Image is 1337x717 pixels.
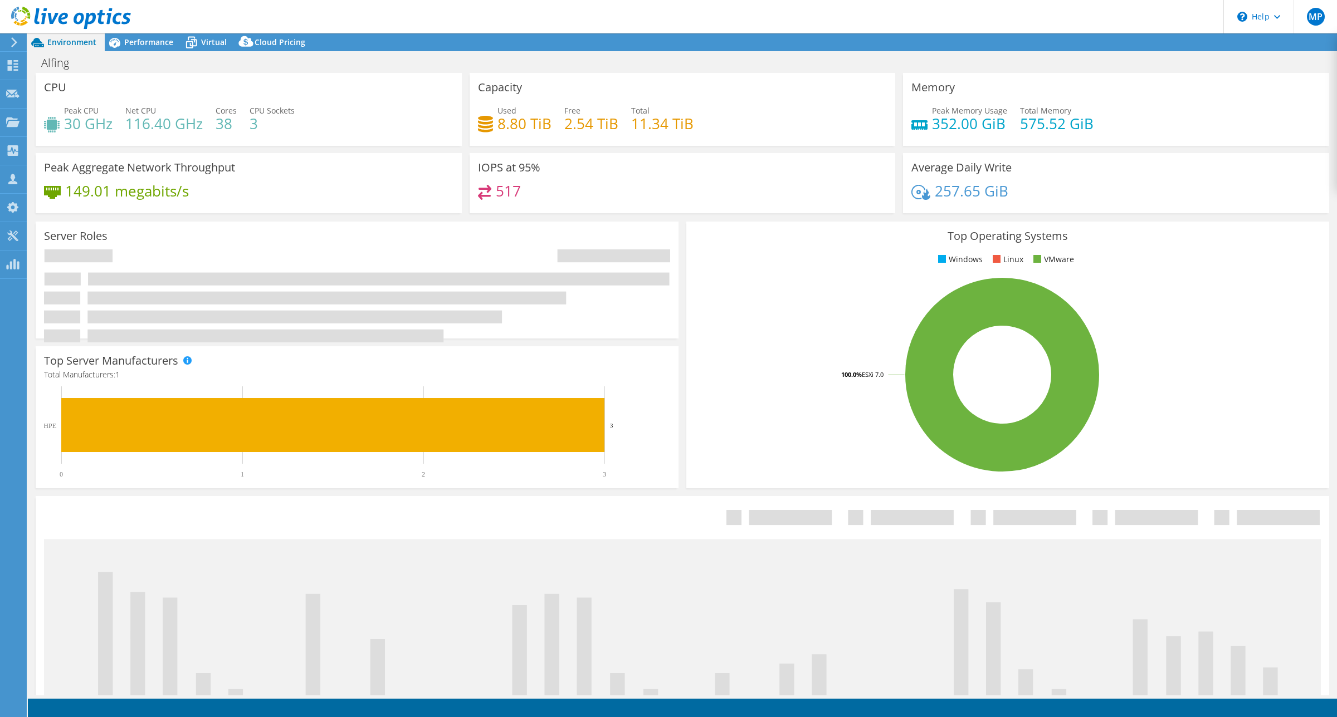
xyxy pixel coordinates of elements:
[478,161,540,174] h3: IOPS at 95%
[695,230,1321,242] h3: Top Operating Systems
[255,37,305,47] span: Cloud Pricing
[935,253,983,266] li: Windows
[65,185,189,197] h4: 149.01 megabits/s
[932,117,1007,130] h4: 352.00 GiB
[241,470,244,478] text: 1
[422,470,425,478] text: 2
[44,81,66,94] h3: CPU
[911,161,1012,174] h3: Average Daily Write
[603,470,606,478] text: 3
[124,37,173,47] span: Performance
[497,105,516,116] span: Used
[497,117,552,130] h4: 8.80 TiB
[216,117,237,130] h4: 38
[478,81,522,94] h3: Capacity
[631,105,650,116] span: Total
[125,105,156,116] span: Net CPU
[115,369,120,380] span: 1
[216,105,237,116] span: Cores
[60,470,63,478] text: 0
[990,253,1023,266] li: Linux
[862,370,884,379] tspan: ESXi 7.0
[610,422,613,429] text: 3
[64,105,99,116] span: Peak CPU
[44,355,178,367] h3: Top Server Manufacturers
[1020,105,1071,116] span: Total Memory
[201,37,227,47] span: Virtual
[496,185,521,197] h4: 517
[250,117,295,130] h4: 3
[64,117,113,130] h4: 30 GHz
[564,117,618,130] h4: 2.54 TiB
[43,422,56,430] text: HPE
[47,37,96,47] span: Environment
[841,370,862,379] tspan: 100.0%
[44,230,108,242] h3: Server Roles
[1031,253,1074,266] li: VMware
[44,161,235,174] h3: Peak Aggregate Network Throughput
[911,81,955,94] h3: Memory
[932,105,1007,116] span: Peak Memory Usage
[1307,8,1325,26] span: MP
[44,369,670,381] h4: Total Manufacturers:
[125,117,203,130] h4: 116.40 GHz
[1020,117,1094,130] h4: 575.52 GiB
[564,105,580,116] span: Free
[36,57,86,69] h1: Alfing
[935,185,1008,197] h4: 257.65 GiB
[1237,12,1247,22] svg: \n
[250,105,295,116] span: CPU Sockets
[631,117,694,130] h4: 11.34 TiB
